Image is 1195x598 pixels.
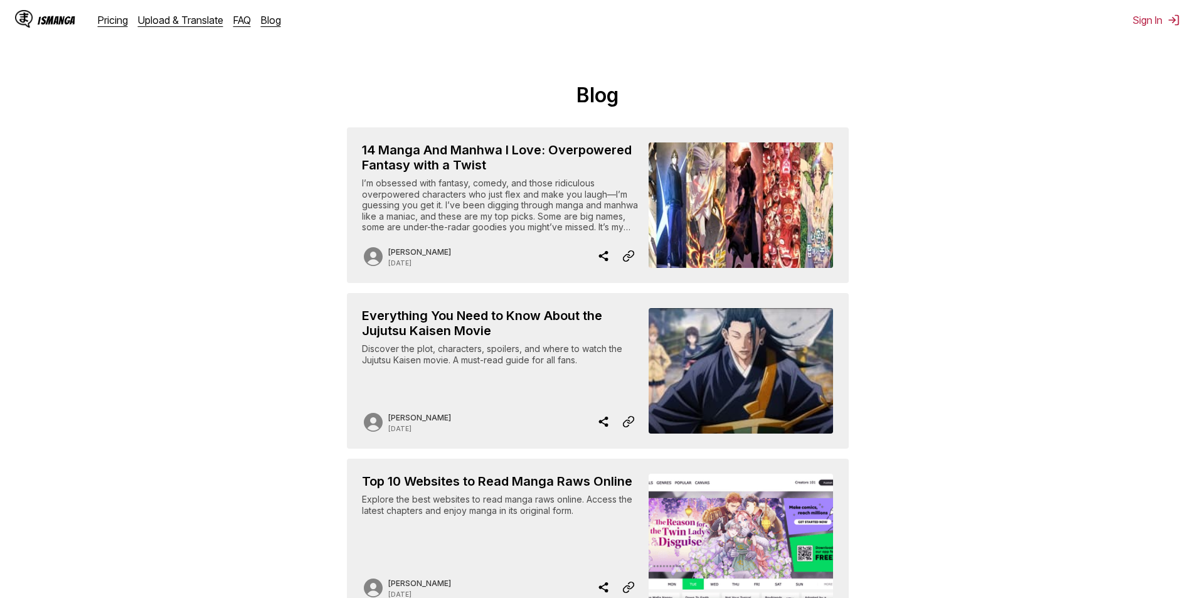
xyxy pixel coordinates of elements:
[649,308,833,434] img: Cover image for Everything You Need to Know About the Jujutsu Kaisen Movie
[362,411,385,434] img: Author avatar
[38,14,75,26] div: IsManga
[362,494,639,549] div: Explore the best websites to read manga raws online. Access the latest chapters and enjoy manga i...
[622,414,635,429] img: Copy Article Link
[622,248,635,264] img: Copy Article Link
[347,127,849,283] a: 14 Manga And Manhwa I Love: Overpowered Fantasy with a Twist
[1133,14,1180,26] button: Sign In
[649,142,833,268] img: Cover image for 14 Manga And Manhwa I Love: Overpowered Fantasy with a Twist
[388,590,451,598] p: Date published
[15,10,33,28] img: IsManga Logo
[362,178,639,233] div: I’m obsessed with fantasy, comedy, and those ridiculous overpowered characters who just flex and ...
[362,343,639,398] div: Discover the plot, characters, spoilers, and where to watch the Jujutsu Kaisen movie. A must-read...
[347,293,849,449] a: Everything You Need to Know About the Jujutsu Kaisen Movie
[138,14,223,26] a: Upload & Translate
[622,580,635,595] img: Copy Article Link
[15,10,98,30] a: IsManga LogoIsManga
[388,425,451,432] p: Date published
[1167,14,1180,26] img: Sign out
[388,247,451,257] p: Author
[362,474,639,489] h2: Top 10 Websites to Read Manga Raws Online
[388,259,451,267] p: Date published
[597,580,610,595] img: Share blog
[10,83,1185,107] h1: Blog
[233,14,251,26] a: FAQ
[98,14,128,26] a: Pricing
[362,142,639,173] h2: 14 Manga And Manhwa I Love: Overpowered Fantasy with a Twist
[261,14,281,26] a: Blog
[597,248,610,264] img: Share blog
[362,308,639,338] h2: Everything You Need to Know About the Jujutsu Kaisen Movie
[597,414,610,429] img: Share blog
[362,245,385,268] img: Author avatar
[388,413,451,422] p: Author
[388,579,451,588] p: Author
